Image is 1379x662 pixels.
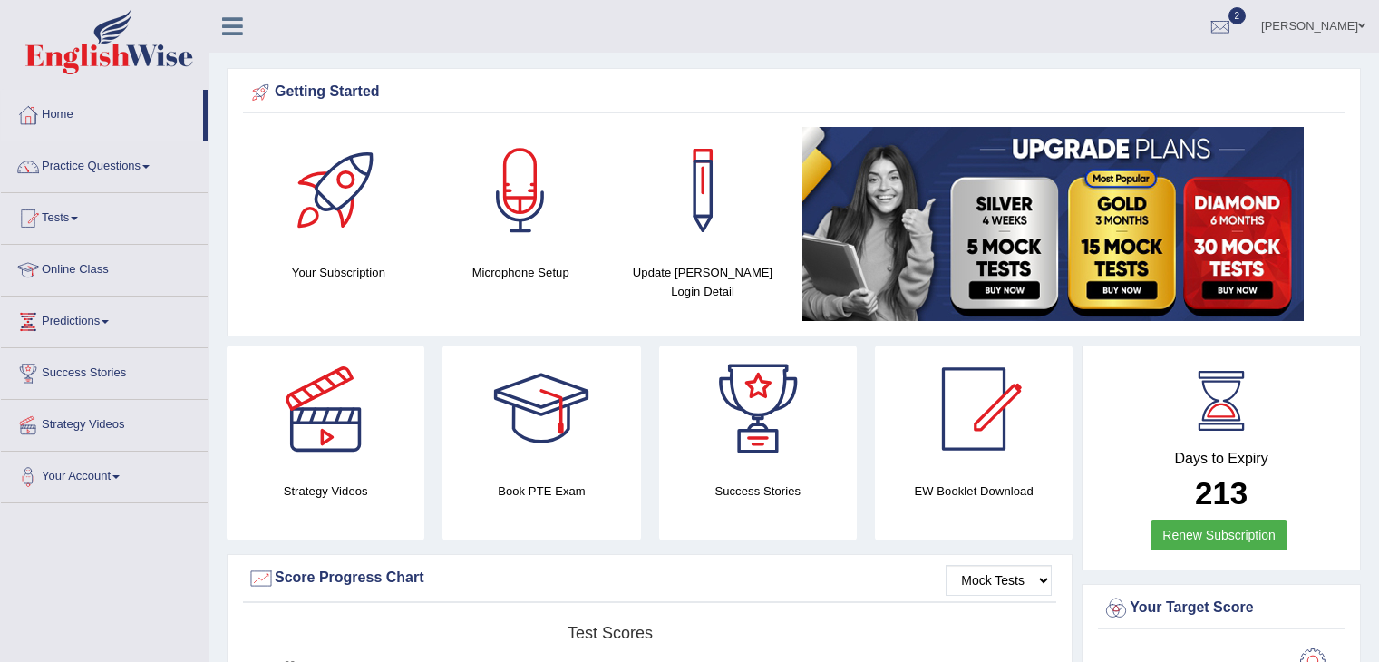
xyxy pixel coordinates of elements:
tspan: Test scores [568,624,653,642]
a: Strategy Videos [1,400,208,445]
h4: Your Subscription [257,263,421,282]
div: Your Target Score [1102,595,1340,622]
a: Home [1,90,203,135]
h4: Days to Expiry [1102,451,1340,467]
div: Getting Started [248,79,1340,106]
img: small5.jpg [802,127,1304,321]
b: 213 [1195,475,1248,511]
a: Renew Subscription [1151,520,1287,550]
a: Your Account [1,452,208,497]
a: Practice Questions [1,141,208,187]
h4: Microphone Setup [439,263,603,282]
div: Score Progress Chart [248,565,1052,592]
h4: Strategy Videos [227,482,424,501]
a: Online Class [1,245,208,290]
span: 2 [1228,7,1247,24]
a: Tests [1,193,208,239]
h4: EW Booklet Download [875,482,1073,501]
a: Predictions [1,297,208,342]
h4: Update [PERSON_NAME] Login Detail [621,263,785,301]
h4: Book PTE Exam [442,482,640,501]
a: Success Stories [1,348,208,394]
h4: Success Stories [659,482,857,501]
